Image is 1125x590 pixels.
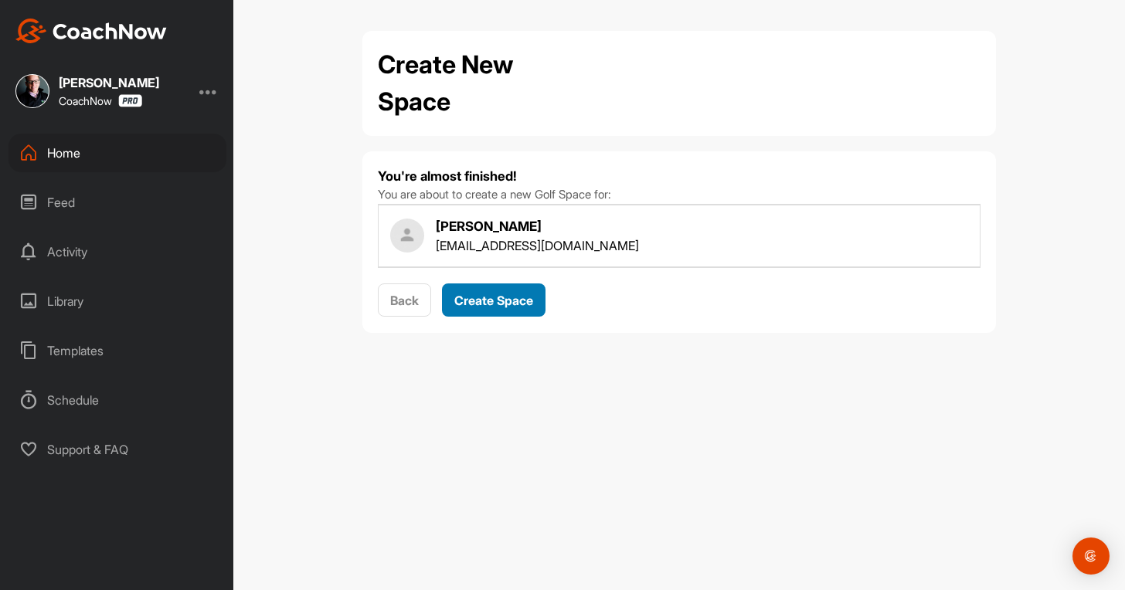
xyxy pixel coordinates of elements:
[390,293,419,308] span: Back
[15,74,49,108] img: square_d7b6dd5b2d8b6df5777e39d7bdd614c0.jpg
[8,430,226,469] div: Support & FAQ
[378,46,586,120] h2: Create New Space
[1072,537,1110,575] div: Open Intercom Messenger
[8,134,226,172] div: Home
[390,219,424,253] img: user
[118,94,142,107] img: CoachNow Pro
[436,236,639,255] p: [EMAIL_ADDRESS][DOMAIN_NAME]
[59,76,159,89] div: [PERSON_NAME]
[378,186,981,204] p: You are about to create a new Golf Space for:
[378,283,431,317] button: Back
[8,183,226,222] div: Feed
[8,282,226,320] div: Library
[8,232,226,271] div: Activity
[442,283,546,317] button: Create Space
[15,19,167,43] img: CoachNow
[454,293,533,308] span: Create Space
[59,94,142,107] div: CoachNow
[436,217,639,236] h4: [PERSON_NAME]
[8,331,226,370] div: Templates
[378,167,981,186] h4: You're almost finished!
[8,381,226,419] div: Schedule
